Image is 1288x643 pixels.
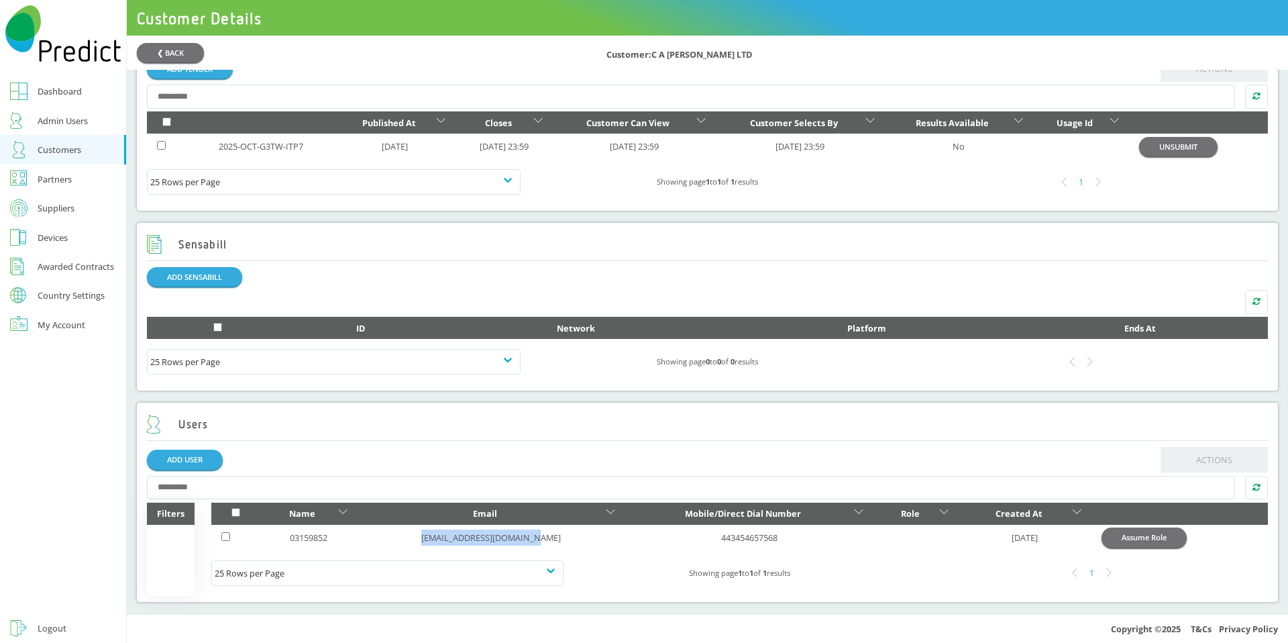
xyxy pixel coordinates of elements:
[270,505,335,522] div: Name
[894,115,1010,131] div: Results Available
[721,532,777,544] a: 443454657568
[731,320,1002,336] div: Platform
[150,174,517,190] div: 25 Rows per Page
[38,83,82,99] div: Dashboard
[969,505,1069,522] div: Created At
[219,140,303,152] a: 2025-OCT-G3TW-ITP7
[706,356,710,366] b: 0
[299,320,422,336] div: ID
[150,354,517,370] div: 25 Rows per Page
[717,356,721,366] b: 0
[706,177,710,187] b: 1
[1083,564,1101,582] div: 1
[1191,623,1212,635] a: T&Cs
[1042,115,1107,131] div: Usage Id
[953,140,965,152] a: No
[883,505,936,522] div: Role
[38,258,114,275] div: Awarded Contracts
[606,42,1278,62] div: Customer: C A [PERSON_NAME] LTD
[147,450,223,469] a: ADD USER
[368,505,603,522] div: Email
[1139,137,1218,156] button: UNSUBMIT
[1219,623,1278,635] a: Privacy Policy
[521,354,894,370] div: Showing page to of results
[382,140,408,152] a: [DATE]
[147,503,195,525] div: Filters
[466,115,531,131] div: Closes
[563,565,916,581] div: Showing page to of results
[38,200,74,216] div: Suppliers
[38,620,66,636] div: Logout
[1102,528,1187,547] button: Assume Role
[38,171,72,187] div: Partners
[137,43,204,62] button: ❮ BACK
[345,115,433,131] div: Published At
[290,532,327,544] a: 03159852
[480,140,529,152] a: [DATE] 23:59
[635,505,851,522] div: Mobile/Direct Dial Number
[5,5,121,62] img: Predict Mobile
[749,568,753,578] b: 1
[738,568,742,578] b: 1
[1012,532,1038,544] a: [DATE]
[1073,174,1090,191] div: 1
[38,142,81,158] div: Customers
[442,320,710,336] div: Network
[38,317,85,333] div: My Account
[215,565,560,581] div: 25 Rows per Page
[1022,320,1258,336] div: Ends At
[763,568,767,578] b: 1
[38,113,88,129] div: Admin Users
[717,177,721,187] b: 1
[38,230,68,246] div: Devices
[563,115,693,131] div: Customer Can View
[731,177,735,187] b: 1
[147,235,227,254] h2: Sensabill
[775,140,824,152] a: [DATE] 23:59
[725,115,862,131] div: Customer Selects By
[147,415,209,434] h2: Users
[421,532,561,544] a: [EMAIL_ADDRESS][DOMAIN_NAME]
[521,174,894,190] div: Showing page to of results
[147,267,242,287] button: ADD SENSABILL
[38,291,105,300] div: Country Settings
[731,356,735,366] b: 0
[610,140,659,152] a: [DATE] 23:59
